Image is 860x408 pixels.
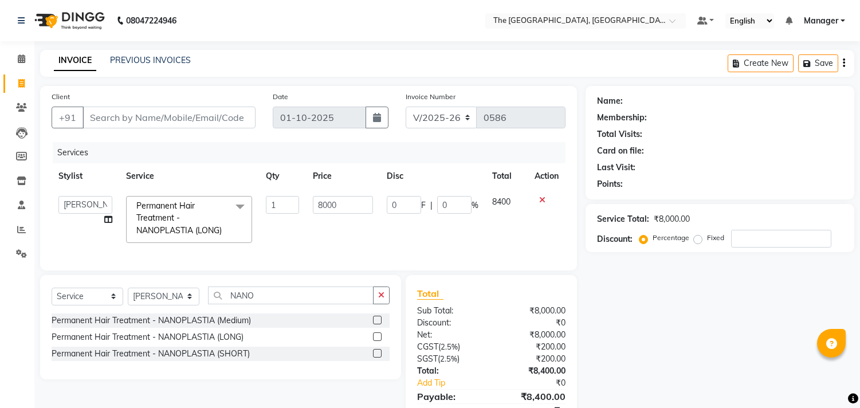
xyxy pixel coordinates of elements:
[441,342,458,351] span: 2.5%
[259,163,305,189] th: Qty
[597,112,647,124] div: Membership:
[430,199,433,211] span: |
[406,92,455,102] label: Invoice Number
[505,377,575,389] div: ₹0
[83,107,256,128] input: Search by Name/Mobile/Email/Code
[417,288,443,300] span: Total
[492,341,575,353] div: ₹200.00
[653,233,689,243] label: Percentage
[417,342,438,352] span: CGST
[52,163,119,189] th: Stylist
[597,213,649,225] div: Service Total:
[53,142,574,163] div: Services
[804,15,838,27] span: Manager
[728,54,794,72] button: Create New
[798,54,838,72] button: Save
[208,287,374,304] input: Search or Scan
[597,233,633,245] div: Discount:
[597,128,642,140] div: Total Visits:
[409,353,492,365] div: ( )
[440,354,457,363] span: 2.5%
[52,315,251,327] div: Permanent Hair Treatment - NANOPLASTIA (Medium)
[136,201,222,236] span: Permanent Hair Treatment - NANOPLASTIA (LONG)
[492,197,510,207] span: 8400
[306,163,380,189] th: Price
[52,348,250,360] div: Permanent Hair Treatment - NANOPLASTIA (SHORT)
[409,377,505,389] a: Add Tip
[110,55,191,65] a: PREVIOUS INVOICES
[492,305,575,317] div: ₹8,000.00
[409,317,492,329] div: Discount:
[409,329,492,341] div: Net:
[597,95,623,107] div: Name:
[409,365,492,377] div: Total:
[597,162,635,174] div: Last Visit:
[273,92,288,102] label: Date
[52,107,84,128] button: +91
[654,213,690,225] div: ₹8,000.00
[421,199,426,211] span: F
[222,225,227,236] a: x
[380,163,485,189] th: Disc
[707,233,724,243] label: Fixed
[54,50,96,71] a: INVOICE
[29,5,108,37] img: logo
[52,331,244,343] div: Permanent Hair Treatment - NANOPLASTIA (LONG)
[492,317,575,329] div: ₹0
[409,341,492,353] div: ( )
[485,163,528,189] th: Total
[409,305,492,317] div: Sub Total:
[417,354,438,364] span: SGST
[492,353,575,365] div: ₹200.00
[492,329,575,341] div: ₹8,000.00
[812,362,849,397] iframe: chat widget
[409,390,492,403] div: Payable:
[597,145,644,157] div: Card on file:
[528,163,566,189] th: Action
[472,199,478,211] span: %
[597,178,623,190] div: Points:
[119,163,259,189] th: Service
[52,92,70,102] label: Client
[492,390,575,403] div: ₹8,400.00
[126,5,176,37] b: 08047224946
[492,365,575,377] div: ₹8,400.00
